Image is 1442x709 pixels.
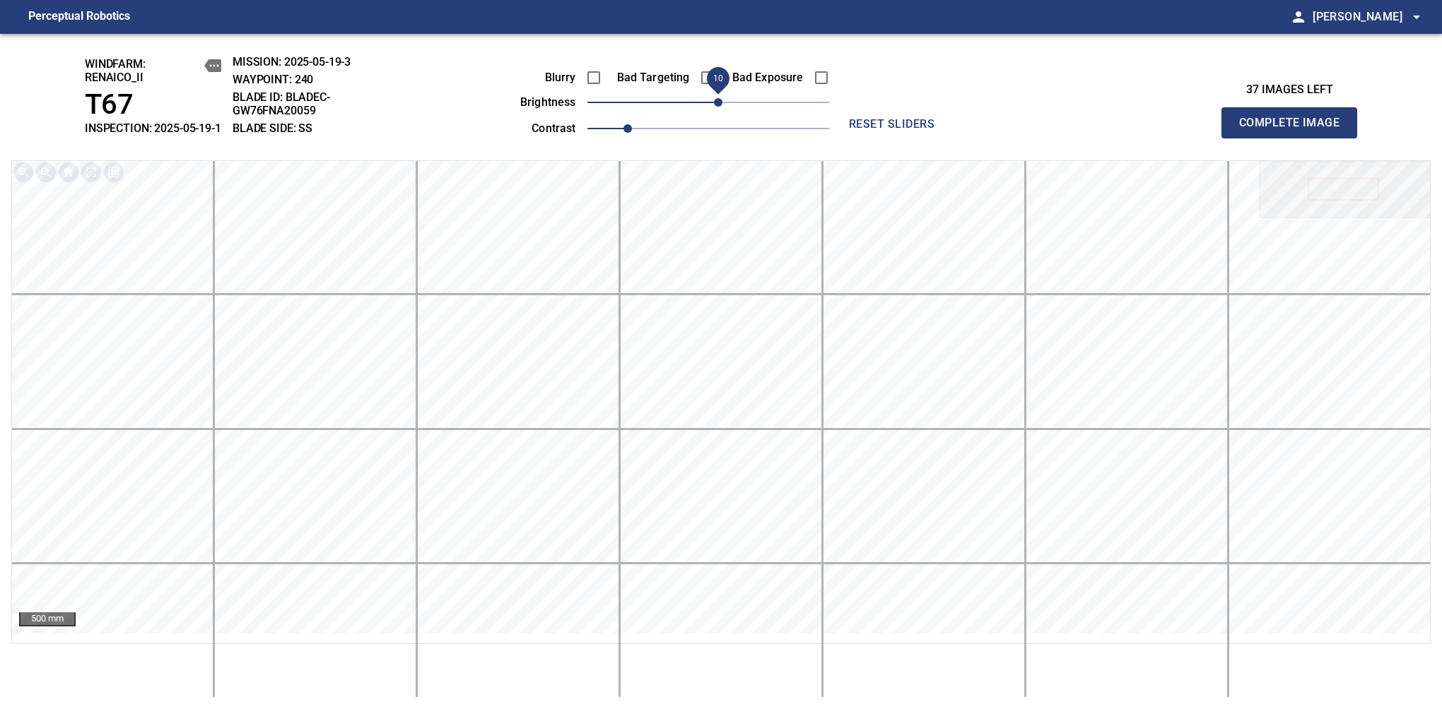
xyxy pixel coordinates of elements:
label: contrast [497,123,576,134]
label: Bad Targeting [611,72,690,83]
label: Blurry [497,72,576,83]
h3: 37 images left [1221,83,1357,97]
h2: MISSION: 2025-05-19-3 [233,55,403,68]
span: person [1290,8,1307,25]
div: Toggle full page [80,161,102,184]
span: 10 [713,73,723,83]
h2: windfarm: Renaico_II [85,57,221,84]
h2: WAYPOINT: 240 [233,73,403,86]
button: copy message details [204,57,221,74]
div: Zoom out [35,161,57,184]
button: Complete Image [1221,107,1357,138]
label: Bad Exposure [725,72,804,83]
h2: BLADE SIDE: SS [233,121,403,135]
label: brightness [497,97,576,108]
span: arrow_drop_down [1408,8,1425,25]
div: Go home [57,161,80,184]
button: reset sliders [836,110,949,138]
span: [PERSON_NAME] [1313,7,1425,27]
h2: BLADE ID: bladeC-GW76FNA20059 [233,90,403,117]
h2: INSPECTION: 2025-05-19-1 [85,121,221,135]
span: Complete Image [1237,113,1342,133]
h1: T67 [85,88,221,121]
span: reset sliders [841,114,943,134]
div: Zoom in [12,161,35,184]
figcaption: Perceptual Robotics [28,6,130,28]
button: [PERSON_NAME] [1307,3,1425,31]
